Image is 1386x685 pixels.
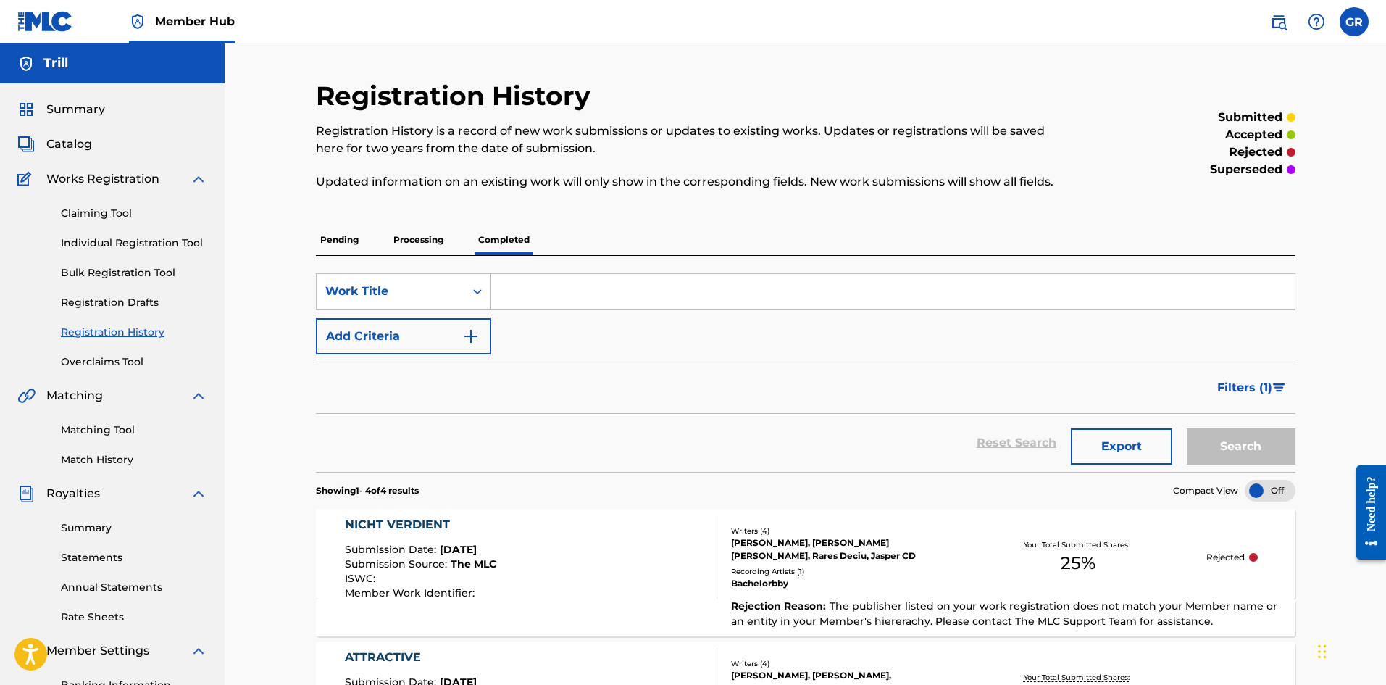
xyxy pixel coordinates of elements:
img: Matching [17,387,36,404]
a: Public Search [1264,7,1293,36]
button: Export [1071,428,1172,465]
p: superseded [1210,161,1282,178]
img: filter [1273,383,1285,392]
div: Work Title [325,283,456,300]
span: Member Hub [155,13,235,30]
p: Registration History is a record of new work submissions or updates to existing works. Updates or... [316,123,1070,157]
p: Updated information on an existing work will only show in the corresponding fields. New work subm... [316,173,1070,191]
span: Submission Source : [345,557,451,570]
img: Summary [17,101,35,118]
a: Match History [61,452,207,468]
img: 9d2ae6d4665cec9f34b9.svg [462,328,480,345]
img: search [1270,13,1287,30]
div: Writers ( 4 ) [731,526,950,536]
p: Your Total Submitted Shares: [1024,539,1133,550]
div: ATTRACTIVE [345,649,496,666]
a: Matching Tool [61,423,207,438]
a: CatalogCatalog [17,136,92,153]
p: Completed [474,225,534,255]
img: Top Rightsholder [129,13,146,30]
a: Individual Registration Tool [61,236,207,251]
img: Works Registration [17,170,36,188]
div: Help [1302,7,1331,36]
p: Pending [316,225,363,255]
h5: Trill [43,55,68,72]
span: Member Work Identifier : [345,586,478,599]
a: Registration History [61,325,207,340]
span: 25 % [1061,550,1095,576]
a: Annual Statements [61,580,207,595]
span: The MLC [451,557,496,570]
span: Matching [46,387,103,404]
p: Rejected [1206,551,1245,564]
iframe: Resource Center [1345,454,1386,571]
img: Royalties [17,485,35,502]
img: help [1308,13,1325,30]
img: Member Settings [17,642,35,660]
img: MLC Logo [17,11,73,32]
img: expand [190,170,207,188]
span: Works Registration [46,170,159,188]
img: Accounts [17,55,35,72]
form: Search Form [316,273,1295,472]
span: Member Settings [46,642,149,660]
span: Catalog [46,136,92,153]
span: Summary [46,101,105,118]
p: rejected [1229,144,1282,161]
div: [PERSON_NAME], [PERSON_NAME] [PERSON_NAME], Rares Deciu, Jasper CD [731,536,950,562]
p: accepted [1225,126,1282,144]
a: Registration Drafts [61,295,207,310]
button: Filters (1) [1208,370,1295,406]
span: Compact View [1173,484,1238,497]
button: Add Criteria [316,318,491,354]
a: Summary [61,520,207,536]
span: [DATE] [440,543,477,556]
a: Bulk Registration Tool [61,265,207,281]
span: Filters ( 1 ) [1217,379,1272,397]
a: Statements [61,550,207,565]
iframe: Chat Widget [1314,615,1386,685]
h2: Registration History [316,80,598,112]
span: Submission Date : [345,543,440,556]
span: ISWC : [345,572,379,585]
a: SummarySummary [17,101,105,118]
img: expand [190,387,207,404]
a: Claiming Tool [61,206,207,221]
div: Bachelorbby [731,577,950,590]
div: Recording Artists ( 1 ) [731,566,950,577]
p: Your Total Submitted Shares: [1024,672,1133,683]
span: The publisher listed on your work registration does not match your Member name or an entity in yo... [731,599,1277,628]
a: NICHT VERDIENTSubmission Date:[DATE]Submission Source:The MLCISWC:Member Work Identifier:Writers ... [316,509,1295,636]
p: Showing 1 - 4 of 4 results [316,484,419,497]
a: Rate Sheets [61,610,207,625]
span: Rejection Reason : [731,599,830,613]
span: Royalties [46,485,100,502]
img: Catalog [17,136,35,153]
div: Writers ( 4 ) [731,658,950,669]
p: submitted [1218,109,1282,126]
p: Processing [389,225,448,255]
img: expand [190,485,207,502]
div: NICHT VERDIENT [345,516,496,534]
div: Drag [1318,630,1327,673]
div: User Menu [1340,7,1369,36]
img: expand [190,642,207,660]
a: Overclaims Tool [61,354,207,370]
